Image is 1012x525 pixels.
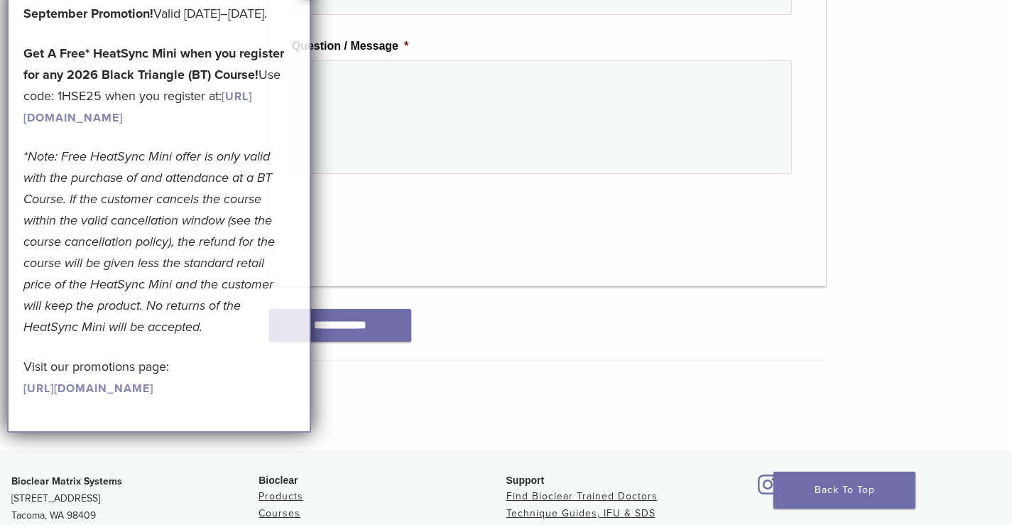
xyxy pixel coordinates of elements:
[259,507,300,519] a: Courses
[23,381,153,396] a: [URL][DOMAIN_NAME]
[753,482,783,497] a: Bioclear
[259,490,303,502] a: Products
[23,356,295,399] p: Visit our promotions page:
[11,475,122,487] strong: Bioclear Matrix Systems
[23,6,153,21] b: September Promotion!
[773,472,915,509] a: Back To Top
[506,507,655,519] a: Technique Guides, IFU & SDS
[506,475,545,486] span: Support
[23,90,252,125] a: [URL][DOMAIN_NAME]
[292,39,409,54] label: Question / Message
[23,45,284,82] strong: Get A Free* HeatSync Mini when you register for any 2026 Black Triangle (BT) Course!
[292,197,508,252] iframe: reCAPTCHA
[23,148,275,335] em: *Note: Free HeatSync Mini offer is only valid with the purchase of and attendance at a BT Course....
[506,490,658,502] a: Find Bioclear Trained Doctors
[259,475,298,486] span: Bioclear
[23,3,295,24] p: Valid [DATE]–[DATE].
[23,43,295,128] p: Use code: 1HSE25 when you register at:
